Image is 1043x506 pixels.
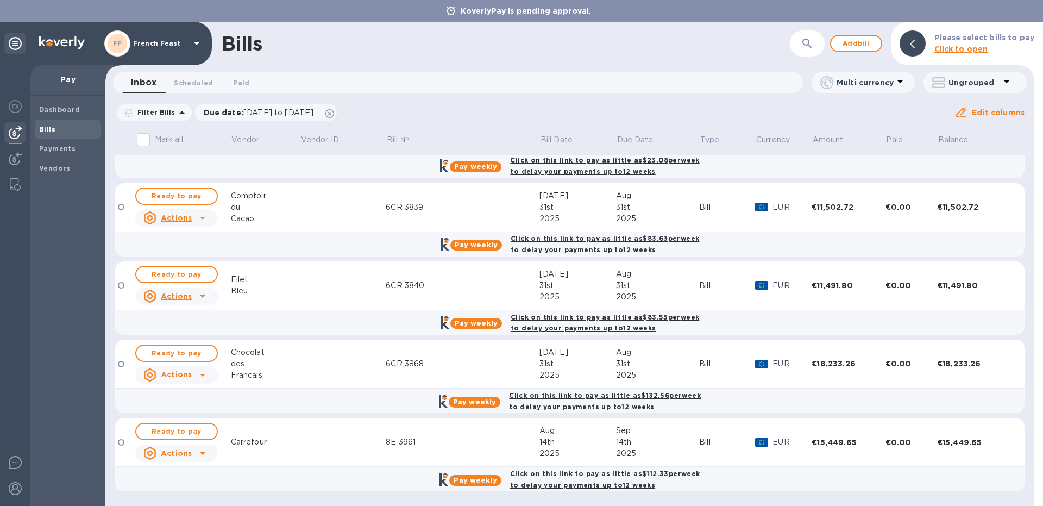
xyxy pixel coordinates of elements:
p: EUR [772,358,812,370]
u: Actions [161,449,192,458]
h1: Bills [222,32,262,55]
p: Amount [813,134,843,146]
p: French Feast [133,40,187,47]
div: 6CR 3868 [386,358,539,370]
div: 31st [539,358,616,370]
button: Ready to pay [135,188,218,205]
div: 2025 [616,213,699,224]
button: Ready to pay [135,345,218,362]
p: Type [700,134,720,146]
p: EUR [772,280,812,291]
b: Payments [39,145,76,153]
div: €15,449.65 [937,437,1011,448]
p: Filter Bills [133,108,175,117]
p: Bill Date [541,134,573,146]
div: Sep [616,425,699,436]
b: Please select bills to pay [934,33,1034,42]
div: Carrefour [231,436,300,448]
b: Click on this link to pay as little as $112.33 per week to delay your payments up to 12 weeks [510,470,700,489]
b: Click to open [934,45,988,53]
div: Unpin categories [4,33,26,54]
button: Addbill [830,35,882,52]
div: 14th [539,436,616,448]
p: Paid [886,134,903,146]
b: Pay weekly [455,241,498,249]
div: 2025 [539,370,616,381]
b: Click on this link to pay as little as $132.56 per week to delay your payments up to 12 weeks [509,391,701,411]
span: Ready to pay [145,268,208,281]
div: €0.00 [885,202,937,213]
span: Bill Date [541,134,587,146]
b: Dashboard [39,105,80,114]
b: Click on this link to pay as little as $83.55 per week to delay your payments up to 12 weeks [511,313,699,333]
p: Due date : [204,107,319,118]
div: 2025 [616,370,699,381]
div: 2025 [616,448,699,459]
p: Mark all [155,134,183,145]
div: Francais [231,370,300,381]
div: €18,233.26 [812,358,885,369]
u: Actions [161,214,192,222]
b: Vendors [39,164,71,172]
div: €11,491.80 [812,280,885,291]
div: €18,233.26 [937,358,1011,369]
div: des [231,358,300,370]
span: Amount [813,134,857,146]
div: 2025 [539,213,616,224]
div: Aug [539,425,616,436]
span: Inbox [131,75,156,90]
div: Aug [616,190,699,202]
p: EUR [772,436,812,448]
p: Balance [938,134,969,146]
div: Aug [616,268,699,280]
b: Pay weekly [454,163,497,171]
b: Click on this link to pay as little as $83.63 per week to delay your payments up to 12 weeks [511,234,699,254]
div: Filet [231,274,300,285]
span: Scheduled [174,77,213,89]
div: 6CR 3839 [386,202,539,213]
span: Bill № [387,134,423,146]
b: Pay weekly [453,398,496,406]
div: €15,449.65 [812,437,885,448]
div: Comptoir [231,190,300,202]
p: Pay [39,74,97,85]
span: [DATE] to [DATE] [243,108,313,117]
b: Pay weekly [454,476,497,484]
div: 6CR 3840 [386,280,539,291]
span: Due Date [617,134,668,146]
div: [DATE] [539,347,616,358]
p: Currency [756,134,790,146]
p: KoverlyPay is pending approval. [455,5,597,16]
div: €0.00 [885,358,937,369]
u: Edit columns [972,108,1025,117]
p: Ungrouped [948,77,1000,88]
span: Ready to pay [145,425,208,438]
b: Pay weekly [455,319,498,327]
div: 31st [539,202,616,213]
div: 8E 3961 [386,436,539,448]
span: Ready to pay [145,190,208,203]
p: Vendor ID [301,134,339,146]
div: €0.00 [885,280,937,291]
p: Due Date [617,134,654,146]
div: Due date:[DATE] to [DATE] [195,104,337,121]
span: Ready to pay [145,347,208,360]
div: 31st [616,202,699,213]
span: Paid [233,77,249,89]
span: Type [700,134,734,146]
p: EUR [772,202,812,213]
div: 31st [539,280,616,291]
div: Chocolat [231,347,300,358]
p: Vendor [231,134,259,146]
div: du [231,202,300,213]
u: Actions [161,370,192,379]
div: 31st [616,280,699,291]
span: Vendor [231,134,273,146]
div: Bill [699,436,755,448]
div: €11,491.80 [937,280,1011,291]
div: Bill [699,358,755,370]
div: 2025 [616,291,699,303]
div: 14th [616,436,699,448]
img: Logo [39,36,85,49]
span: Balance [938,134,983,146]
